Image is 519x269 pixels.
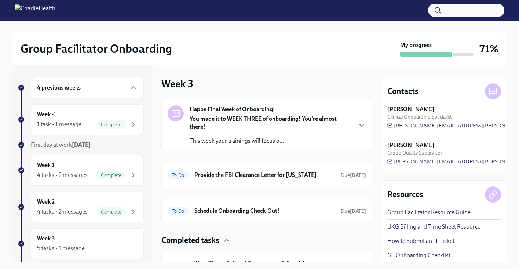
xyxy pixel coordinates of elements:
strong: Happy Final Week of Onboarding! [190,105,275,113]
h6: Week 2 [37,198,55,206]
a: To DoProvide the FBI Clearance Letter for [US_STATE]Due[DATE] [168,169,366,181]
h6: 4 previous weeks [37,84,81,92]
p: This week your trainings will focus o... [190,137,351,145]
span: August 28th, 2025 13:51 [341,208,366,215]
span: First day at work [31,141,91,148]
strong: [DATE] [72,141,91,148]
strong: My progress [400,41,432,49]
a: Week 14 tasks • 2 messagesComplete [18,155,144,186]
span: Complete [96,209,126,215]
a: UKG Billing and Time Sheet Resource [387,223,480,231]
strong: [PERSON_NAME] [387,105,434,113]
div: 5 tasks • 1 message [37,244,85,252]
span: Clinical Onboarding Specialist [387,113,452,120]
a: Group Facilitator Resource Guide [387,208,471,217]
div: 1 task • 1 message [37,120,81,128]
h6: Week -1 [37,110,56,119]
h6: Schedule Onboarding Check-Out! [194,207,335,215]
h3: 71% [479,42,498,55]
a: GF Onboarding Checklist [387,251,450,259]
h4: Contacts [387,86,419,97]
strong: You made it to WEEK THREE of onboarding! You're almost there! [190,115,337,130]
img: CharlieHealth [15,4,55,16]
h6: Week 3 [37,235,55,243]
span: To Do [168,172,189,178]
a: Week 24 tasks • 2 messagesComplete [18,192,144,222]
strong: [DATE] [350,172,366,178]
h3: Week 3 [161,77,193,90]
span: To Do [168,208,189,214]
span: Group Quality Supervisor [387,149,442,156]
a: First day at work[DATE] [18,141,144,149]
a: Week 35 tasks • 1 message [18,228,144,259]
h4: Completed tasks [161,235,219,246]
div: Completed tasks [161,235,372,246]
strong: [PERSON_NAME] [387,141,434,149]
a: Week -11 task • 1 messageComplete [18,104,144,135]
div: 4 tasks • 2 messages [37,171,88,179]
a: To DoSchedule Onboarding Check-Out!Due[DATE] [168,205,366,217]
div: 4 previous weeks [31,77,144,98]
h4: Resources [387,189,423,200]
h6: Provide the FBI Clearance Letter for [US_STATE] [194,171,335,179]
div: 4 tasks • 2 messages [37,208,88,216]
a: How to Submit an IT Ticket [387,237,454,245]
span: Due [341,208,366,214]
span: Complete [96,122,126,127]
strong: [DATE] [350,208,366,214]
span: Complete [96,172,126,178]
h2: Group Facilitator Onboarding [21,41,172,56]
span: Due [341,172,366,178]
h6: Week 1 [37,161,54,169]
